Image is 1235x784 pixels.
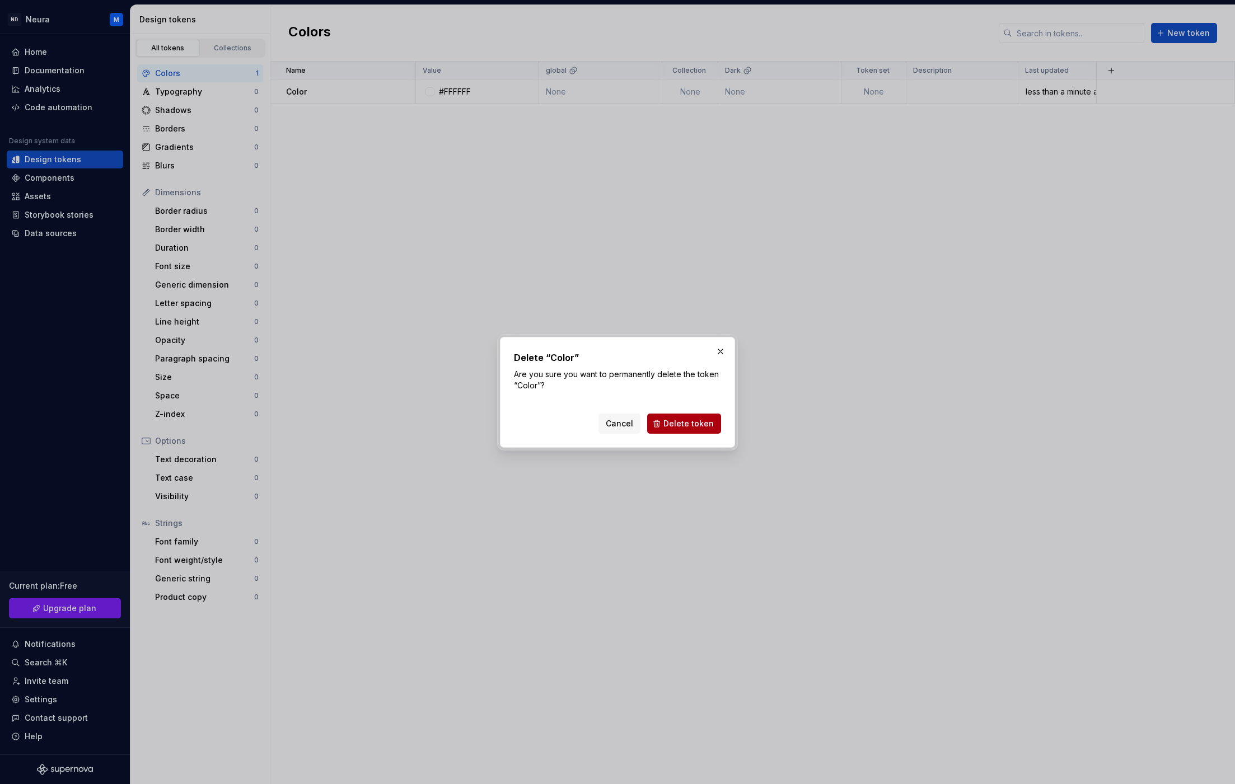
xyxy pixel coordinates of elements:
[647,414,721,434] button: Delete token
[514,351,721,364] h2: Delete “Color”
[514,369,721,391] p: Are you sure you want to permanently delete the token “Color”?
[663,418,714,429] span: Delete token
[606,418,633,429] span: Cancel
[598,414,640,434] button: Cancel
